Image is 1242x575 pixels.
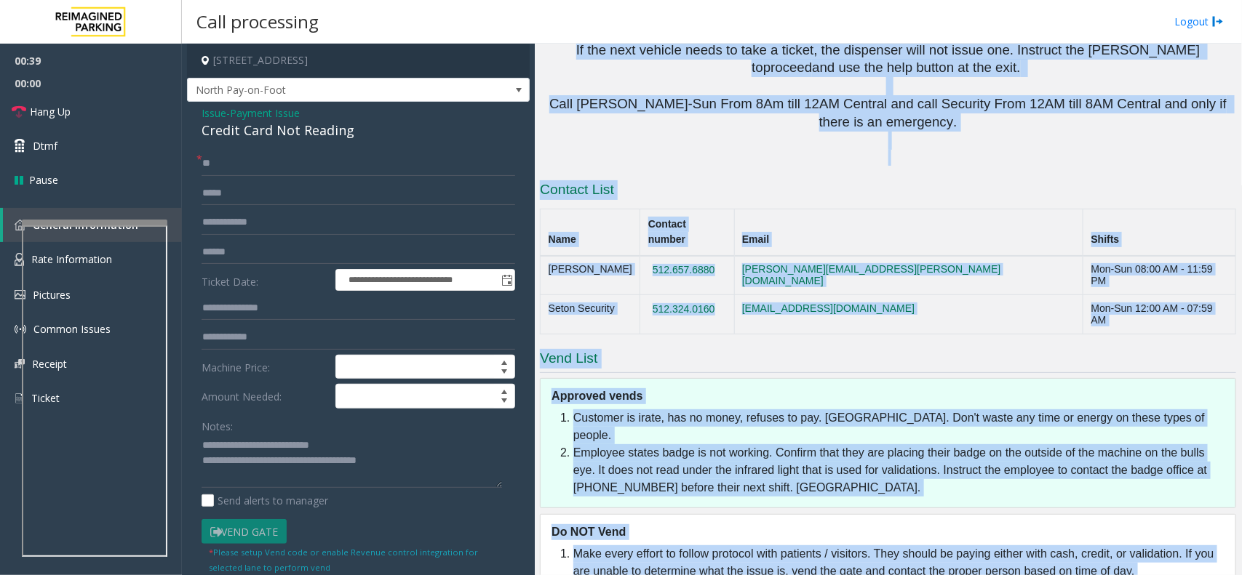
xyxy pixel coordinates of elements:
[15,392,24,405] img: 'icon'
[202,493,328,508] label: Send alerts to manager
[494,367,514,379] span: Decrease value
[198,269,332,291] label: Ticket Date:
[15,253,24,266] img: 'icon'
[202,121,515,140] div: Credit Card Not Reading
[812,60,1020,75] span: and use the help button at the exit.
[189,4,326,39] h3: Call processing
[33,218,138,232] span: General Information
[541,256,640,295] td: [PERSON_NAME]
[640,209,734,256] th: Contact number
[540,349,1236,373] h3: Vend List
[15,290,25,299] img: 'icon'
[187,44,530,78] h4: [STREET_ADDRESS]
[1083,209,1236,256] th: Shifts
[540,180,1236,204] h3: Contact List
[3,208,182,242] a: General Information
[648,303,720,316] button: 512.324.0160
[494,355,514,367] span: Increase value
[15,359,25,369] img: 'icon'
[1174,14,1224,29] a: Logout
[202,105,226,121] span: Issue
[573,409,1228,444] li: Customer is irate, has no money, refuses to pay. [GEOGRAPHIC_DATA]. Don't waste any time or energ...
[198,384,332,409] label: Amount Needed:
[29,172,58,188] span: Pause
[15,323,26,335] img: 'icon'
[742,302,915,314] a: [EMAIL_ADDRESS][DOMAIN_NAME]
[541,295,640,334] td: Seton Security
[763,60,812,75] span: proceed
[549,96,1230,129] span: Call [PERSON_NAME]-Sun From 8Am till 12AM Central and call Security From 12AM till 8AM Central an...
[202,519,287,544] button: Vend Gate
[573,444,1228,496] li: Employee states badge is not working. Confirm that they are placing their badge on the outside of...
[226,106,300,120] span: -
[1091,264,1228,287] div: Mon-Sun 08:00 AM - 11:59 PM
[188,79,461,102] span: North Pay-on-Foot
[33,138,57,153] span: Dtmf
[202,414,233,434] label: Notes:
[15,220,25,230] img: 'icon'
[30,104,71,119] span: Hang Up
[1091,303,1228,326] div: Mon-Sun 12:00 AM - 07:59 AM
[198,355,332,379] label: Machine Price:
[230,105,300,121] span: Payment Issue
[742,263,1001,286] a: [PERSON_NAME][EMAIL_ADDRESS][PERSON_NAME][DOMAIN_NAME]
[209,547,478,573] small: Please setup Vend code or enable Revenue control integration for selected lane to perform vend
[552,524,1235,540] h5: Do NOT Vend
[498,270,514,290] span: Toggle popup
[494,385,514,396] span: Increase value
[648,264,720,277] button: 512.657.6880
[541,209,640,256] th: Name
[552,388,1235,404] h5: Approved vends
[1212,14,1224,29] img: logout
[494,396,514,408] span: Decrease value
[734,209,1083,256] th: Email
